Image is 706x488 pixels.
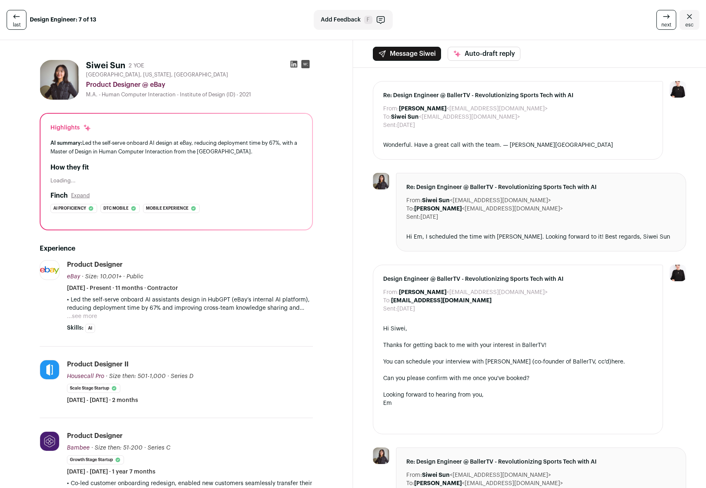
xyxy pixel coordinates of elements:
span: · [167,372,169,380]
dd: <[EMAIL_ADDRESS][DOMAIN_NAME]> [391,113,520,121]
span: [GEOGRAPHIC_DATA], [US_STATE], [GEOGRAPHIC_DATA] [86,72,228,78]
dd: [DATE] [397,121,415,129]
dd: <[EMAIL_ADDRESS][DOMAIN_NAME]> [414,479,563,488]
span: Re: Design Engineer @ BallerTV - Revolutionizing Sports Tech with AI [406,183,676,191]
dt: Sent: [383,305,397,313]
span: AI summary: [50,140,82,146]
span: Looking forward to hearing from you, [383,392,484,398]
div: Wonderful. Have a great call with the team. — [PERSON_NAME][GEOGRAPHIC_DATA] [383,141,653,149]
span: Bambee [67,445,90,451]
b: Siwei Sun [391,114,419,120]
li: Scale Stage Startup [67,384,120,393]
dd: <[EMAIL_ADDRESS][DOMAIN_NAME]> [399,288,548,297]
h2: Finch [50,191,68,201]
b: [PERSON_NAME] [399,289,446,295]
span: Housecall Pro [67,373,104,379]
div: Highlights [50,124,91,132]
span: Design Engineer @ BallerTV - Revolutionizing Sports Tech with AI [383,275,653,283]
button: Add Feedback F [314,10,393,30]
span: esc [685,22,694,28]
h1: Siwei Sun [86,60,125,72]
img: b7a501aad6b7ea57188b2544920fba0aeebbcb9840ecbd2be86d9ce093350e0e.jpg [40,266,59,274]
dd: <[EMAIL_ADDRESS][DOMAIN_NAME]> [422,196,551,205]
span: Dtc mobile [103,204,129,213]
div: Led the self-serve onboard AI design at eBay, reducing deployment time by 67%, with a Master of D... [50,139,302,156]
span: Mobile experience [146,204,188,213]
div: M.A. - Human Computer Interaction - Institute of Design (ID) - 2021 [86,91,313,98]
dt: To: [383,297,391,305]
button: ...see more [67,312,97,321]
dt: From: [383,105,399,113]
img: 23b4e69d71b03208651b79e873ef67dbd2609b9f0e594a04157e668f03537f48.jpg [40,432,59,451]
b: [PERSON_NAME] [414,206,462,212]
span: Series D [171,373,193,379]
span: . [623,359,625,365]
span: Skills: [67,324,83,332]
h2: Experience [40,244,313,254]
button: Expand [71,192,90,199]
span: · Size then: 501-1,000 [106,373,166,379]
span: · [144,444,146,452]
dt: From: [406,196,422,205]
li: Growth Stage Startup [67,455,124,464]
span: F [364,16,372,24]
div: Product Designer [67,431,123,440]
span: Can you please confirm with me once you've booked? [383,376,529,381]
img: 50820638fbbef858084be7031e7fe5d3882026760f01bb1710990aa1a0507563.jpg [40,360,59,379]
dd: <[EMAIL_ADDRESS][DOMAIN_NAME]> [414,205,563,213]
span: Re: Design Engineer @ BallerTV - Revolutionizing Sports Tech with AI [406,458,676,466]
b: Siwei Sun [422,472,450,478]
dd: <[EMAIL_ADDRESS][DOMAIN_NAME]> [399,105,548,113]
span: last [13,22,21,28]
img: 9240684-medium_jpg [670,265,686,281]
h2: How they fit [50,163,302,172]
img: 118b8e56572c5ef151c271f124b9114b4a15e8087bd46409e83264a197f2cb8c [40,60,79,100]
a: here [611,359,623,365]
li: AI [85,324,95,333]
dt: To: [406,479,414,488]
dt: To: [383,113,391,121]
span: next [661,22,671,28]
span: Add Feedback [321,16,361,24]
span: [DATE] - Present · 11 months · Contractor [67,284,178,292]
span: Em [383,400,392,406]
b: [EMAIL_ADDRESS][DOMAIN_NAME] [391,298,491,304]
span: · Size then: 51-200 [91,445,143,451]
span: Thanks for getting back to me with your interest in BallerTV! [383,342,546,348]
button: Auto-draft reply [448,47,520,61]
dt: Sent: [383,121,397,129]
img: 118b8e56572c5ef151c271f124b9114b4a15e8087bd46409e83264a197f2cb8c [373,173,389,189]
span: · Size: 10,001+ [82,274,122,280]
span: Public [126,274,143,280]
b: Siwei Sun [422,198,450,203]
span: eBay [67,274,80,280]
div: Loading... [50,177,302,184]
div: Product Designer [67,260,123,269]
b: [PERSON_NAME] [414,481,462,486]
dd: [DATE] [420,213,438,221]
div: Product Designer @ eBay [86,80,313,90]
span: Re: Design Engineer @ BallerTV - Revolutionizing Sports Tech with AI [383,91,653,100]
span: Hi Siwei, [383,326,407,332]
span: [DATE] - [DATE] · 1 year 7 months [67,468,155,476]
dd: [DATE] [397,305,415,313]
a: next [656,10,676,30]
button: Message Siwei [373,47,441,61]
div: Product Designer II [67,360,129,369]
span: Ai proficiency [53,204,86,213]
div: Hi Em, I scheduled the time with [PERSON_NAME]. Looking forward to it! Best regards, Siwei Sun [406,233,676,241]
b: [PERSON_NAME] [399,106,446,112]
p: • Led the self-serve onboard AI assistants design in HubGPT (eBay’s internal AI platform), reduci... [67,296,313,312]
a: last [7,10,26,30]
dt: Sent: [406,213,420,221]
dt: From: [406,471,422,479]
div: 2 YOE [129,62,144,70]
img: 9240684-medium_jpg [670,81,686,98]
span: [DATE] - [DATE] · 2 months [67,396,138,404]
dd: <[EMAIL_ADDRESS][DOMAIN_NAME]> [422,471,551,479]
img: 118b8e56572c5ef151c271f124b9114b4a15e8087bd46409e83264a197f2cb8c [373,447,389,464]
span: Series C [148,445,170,451]
span: · [123,273,125,281]
strong: Design Engineer: 7 of 13 [30,16,96,24]
dt: From: [383,288,399,297]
